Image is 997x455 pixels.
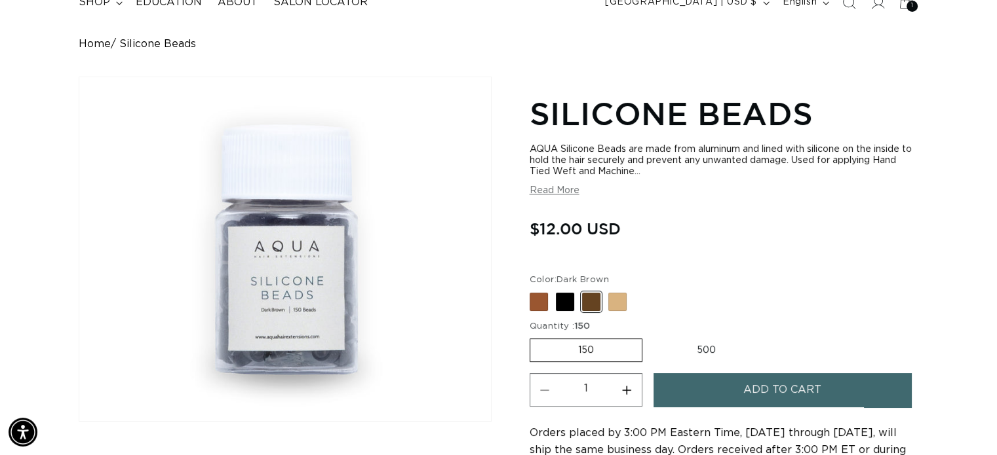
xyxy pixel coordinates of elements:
label: 500 [649,339,764,361]
a: Home [79,38,111,50]
legend: Quantity : [530,320,592,333]
span: Silicone Beads [119,38,196,50]
button: Read More [530,185,579,196]
span: $12.00 USD [530,216,621,241]
span: Add to cart [743,373,821,407]
iframe: Chat Widget [931,392,997,455]
label: Brown [530,293,548,311]
button: Add to cart [654,373,912,407]
label: Black [556,293,574,311]
div: AQUA Silicone Beads are made from aluminum and lined with silicone on the inside to hold the hair... [530,144,918,177]
nav: breadcrumbs [79,38,918,50]
span: Dark Brown [557,276,609,284]
label: 150 [530,338,642,362]
legend: Color: [530,274,610,287]
span: 150 [575,322,591,331]
h1: Silicone Beads [530,93,918,134]
label: Dark Brown [582,293,600,311]
span: 1 [911,1,914,12]
label: Blonde [608,293,627,311]
div: Accessibility Menu [9,418,37,446]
